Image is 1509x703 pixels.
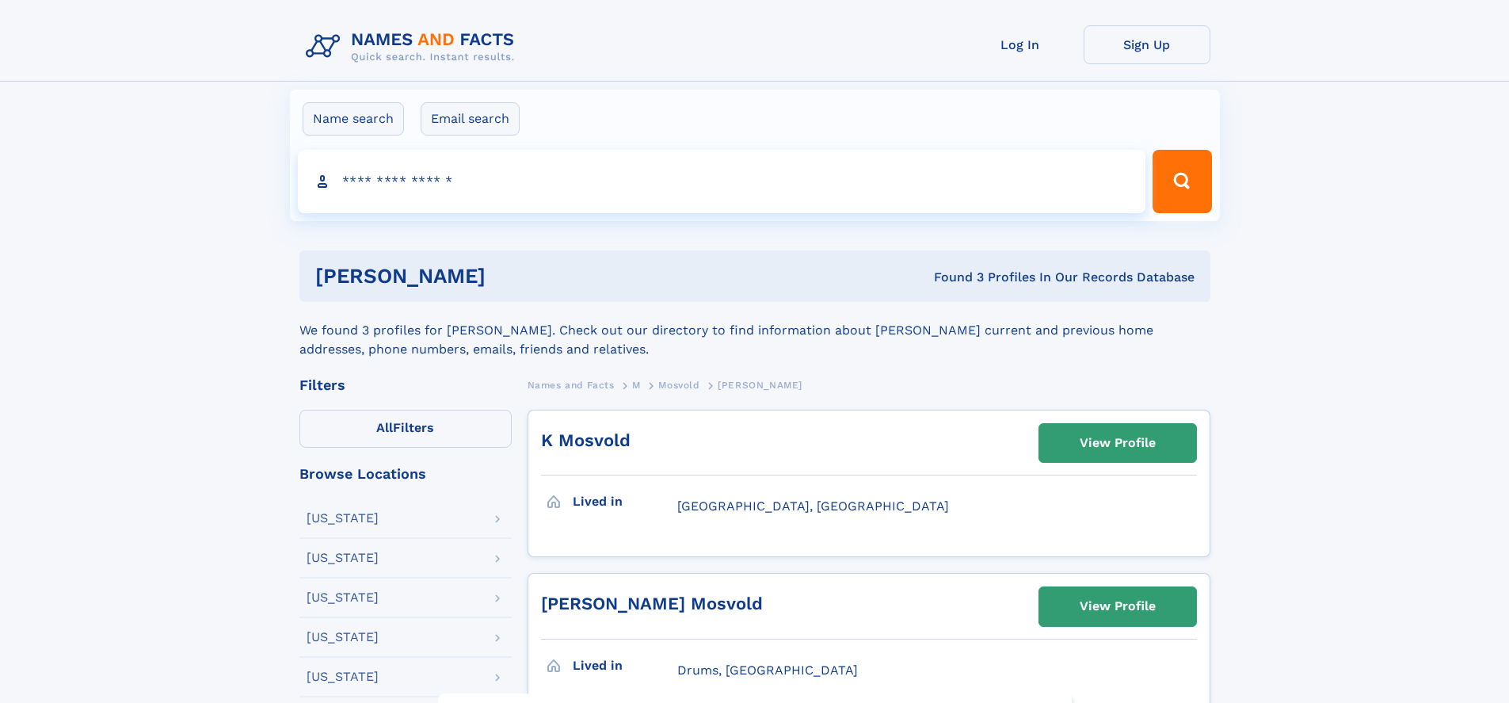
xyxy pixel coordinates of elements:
[299,410,512,448] label: Filters
[299,467,512,481] div: Browse Locations
[658,380,699,391] span: Mosvold
[299,378,512,392] div: Filters
[658,375,699,395] a: Mosvold
[541,430,631,450] a: K Mosvold
[307,671,379,683] div: [US_STATE]
[299,25,528,68] img: Logo Names and Facts
[307,631,379,644] div: [US_STATE]
[307,552,379,564] div: [US_STATE]
[573,488,677,515] h3: Lived in
[528,375,615,395] a: Names and Facts
[376,420,393,435] span: All
[1084,25,1210,64] a: Sign Up
[677,499,949,514] span: [GEOGRAPHIC_DATA], [GEOGRAPHIC_DATA]
[421,102,520,136] label: Email search
[1153,150,1211,213] button: Search Button
[315,266,710,286] h1: [PERSON_NAME]
[957,25,1084,64] a: Log In
[1039,424,1196,462] a: View Profile
[307,512,379,525] div: [US_STATE]
[632,380,641,391] span: M
[718,380,802,391] span: [PERSON_NAME]
[632,375,641,395] a: M
[573,652,677,679] h3: Lived in
[677,663,858,678] span: Drums, [GEOGRAPHIC_DATA]
[1080,588,1156,625] div: View Profile
[299,302,1210,359] div: We found 3 profiles for [PERSON_NAME]. Check out our directory to find information about [PERSON_...
[541,594,763,613] a: [PERSON_NAME] Mosvold
[1080,425,1156,461] div: View Profile
[307,591,379,604] div: [US_STATE]
[1039,587,1196,625] a: View Profile
[710,269,1195,286] div: Found 3 Profiles In Our Records Database
[298,150,1146,213] input: search input
[303,102,404,136] label: Name search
